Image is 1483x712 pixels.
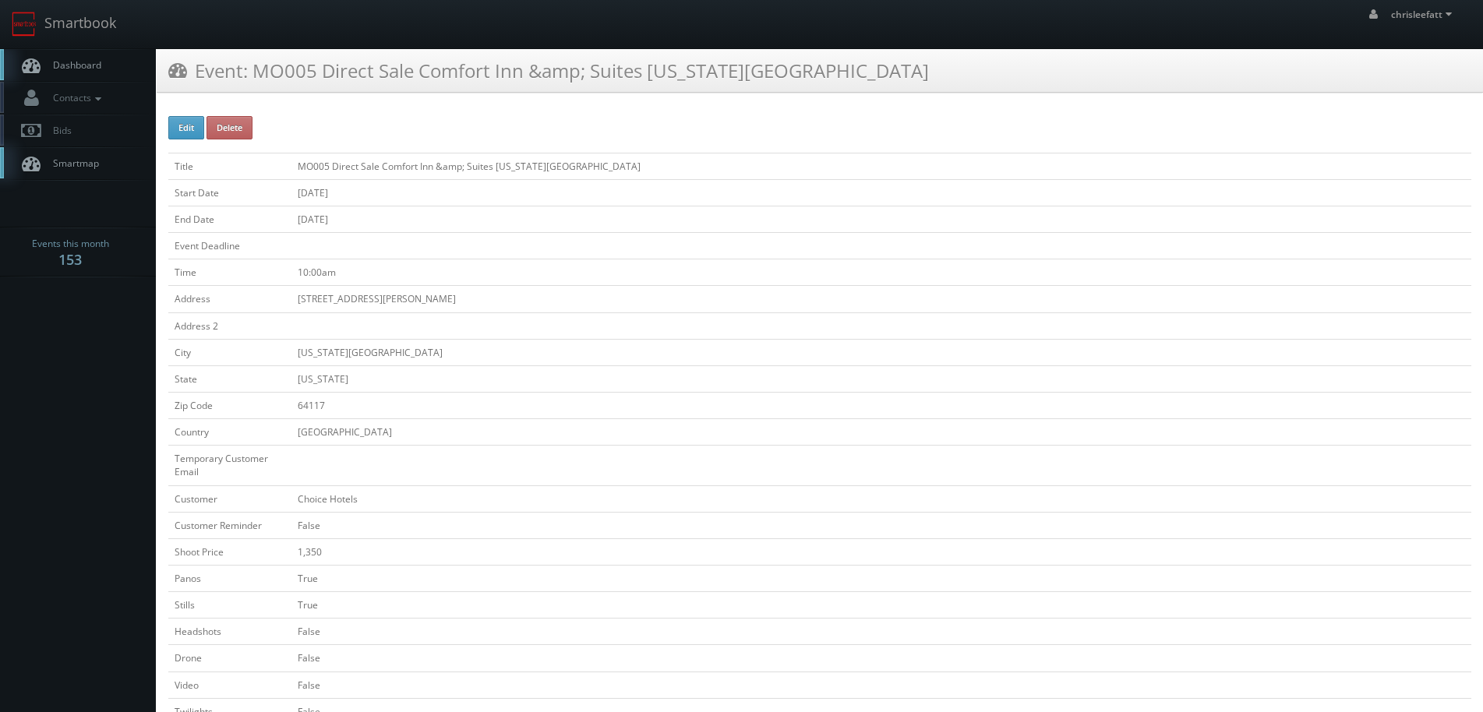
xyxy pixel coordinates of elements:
td: [STREET_ADDRESS][PERSON_NAME] [291,286,1471,312]
td: Shoot Price [168,538,291,565]
td: Event Deadline [168,233,291,259]
td: End Date [168,206,291,232]
td: Address [168,286,291,312]
td: True [291,592,1471,619]
strong: 153 [58,250,82,269]
td: [GEOGRAPHIC_DATA] [291,419,1471,446]
td: 64117 [291,392,1471,418]
td: MO005 Direct Sale Comfort Inn &amp; Suites [US_STATE][GEOGRAPHIC_DATA] [291,153,1471,179]
td: Start Date [168,179,291,206]
img: smartbook-logo.png [12,12,37,37]
td: Panos [168,565,291,591]
td: State [168,365,291,392]
button: Edit [168,116,204,139]
td: Stills [168,592,291,619]
span: chrisleefatt [1391,8,1457,21]
td: False [291,512,1471,538]
td: [DATE] [291,179,1471,206]
span: Events this month [32,236,109,252]
h3: Event: MO005 Direct Sale Comfort Inn &amp; Suites [US_STATE][GEOGRAPHIC_DATA] [168,57,929,84]
span: Smartmap [45,157,99,170]
td: Time [168,259,291,286]
span: Contacts [45,91,105,104]
span: Dashboard [45,58,101,72]
button: Delete [207,116,252,139]
td: False [291,645,1471,671]
td: Country [168,419,291,446]
td: Zip Code [168,392,291,418]
td: City [168,339,291,365]
td: [DATE] [291,206,1471,232]
td: False [291,671,1471,698]
td: Temporary Customer Email [168,446,291,485]
td: 1,350 [291,538,1471,565]
span: Bids [45,124,72,137]
td: Customer Reminder [168,512,291,538]
td: Title [168,153,291,179]
td: False [291,619,1471,645]
td: Choice Hotels [291,485,1471,512]
td: 10:00am [291,259,1471,286]
td: True [291,565,1471,591]
td: Video [168,671,291,698]
td: Headshots [168,619,291,645]
td: Address 2 [168,312,291,339]
td: [US_STATE][GEOGRAPHIC_DATA] [291,339,1471,365]
td: [US_STATE] [291,365,1471,392]
td: Customer [168,485,291,512]
td: Drone [168,645,291,671]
